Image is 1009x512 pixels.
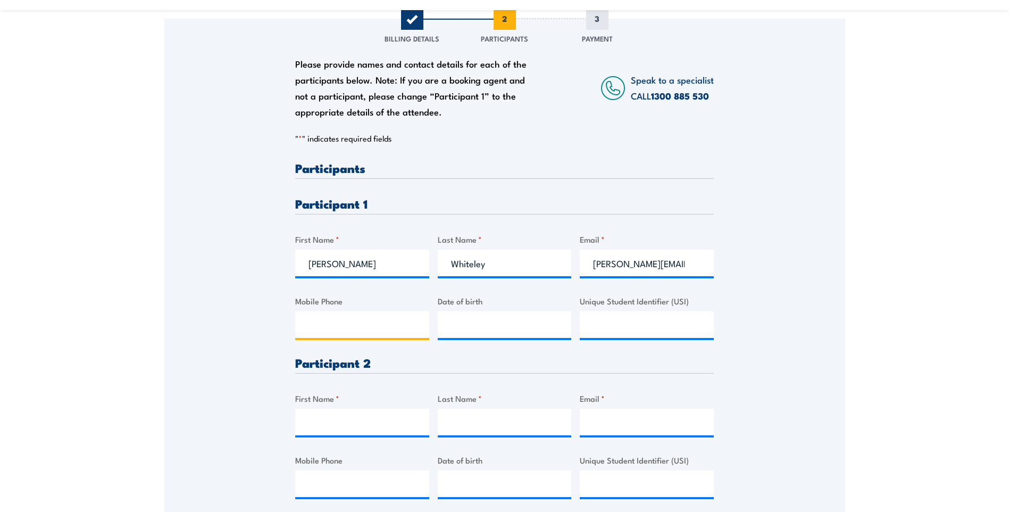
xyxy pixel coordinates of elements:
[438,295,572,307] label: Date of birth
[295,197,714,210] h3: Participant 1
[494,7,516,30] span: 2
[385,33,439,44] span: Billing Details
[438,392,572,404] label: Last Name
[586,7,608,30] span: 3
[295,133,714,144] p: " " indicates required fields
[295,357,714,369] h3: Participant 2
[295,295,429,307] label: Mobile Phone
[295,233,429,245] label: First Name
[295,56,537,120] div: Please provide names and contact details for each of the participants below. Note: If you are a b...
[580,392,714,404] label: Email
[580,454,714,466] label: Unique Student Identifier (USI)
[401,7,423,30] span: 1
[295,454,429,466] label: Mobile Phone
[295,392,429,404] label: First Name
[580,233,714,245] label: Email
[438,233,572,245] label: Last Name
[631,73,714,102] span: Speak to a specialist CALL
[580,295,714,307] label: Unique Student Identifier (USI)
[582,33,613,44] span: Payment
[481,33,528,44] span: Participants
[438,454,572,466] label: Date of birth
[295,162,714,174] h3: Participants
[651,89,709,103] a: 1300 885 530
